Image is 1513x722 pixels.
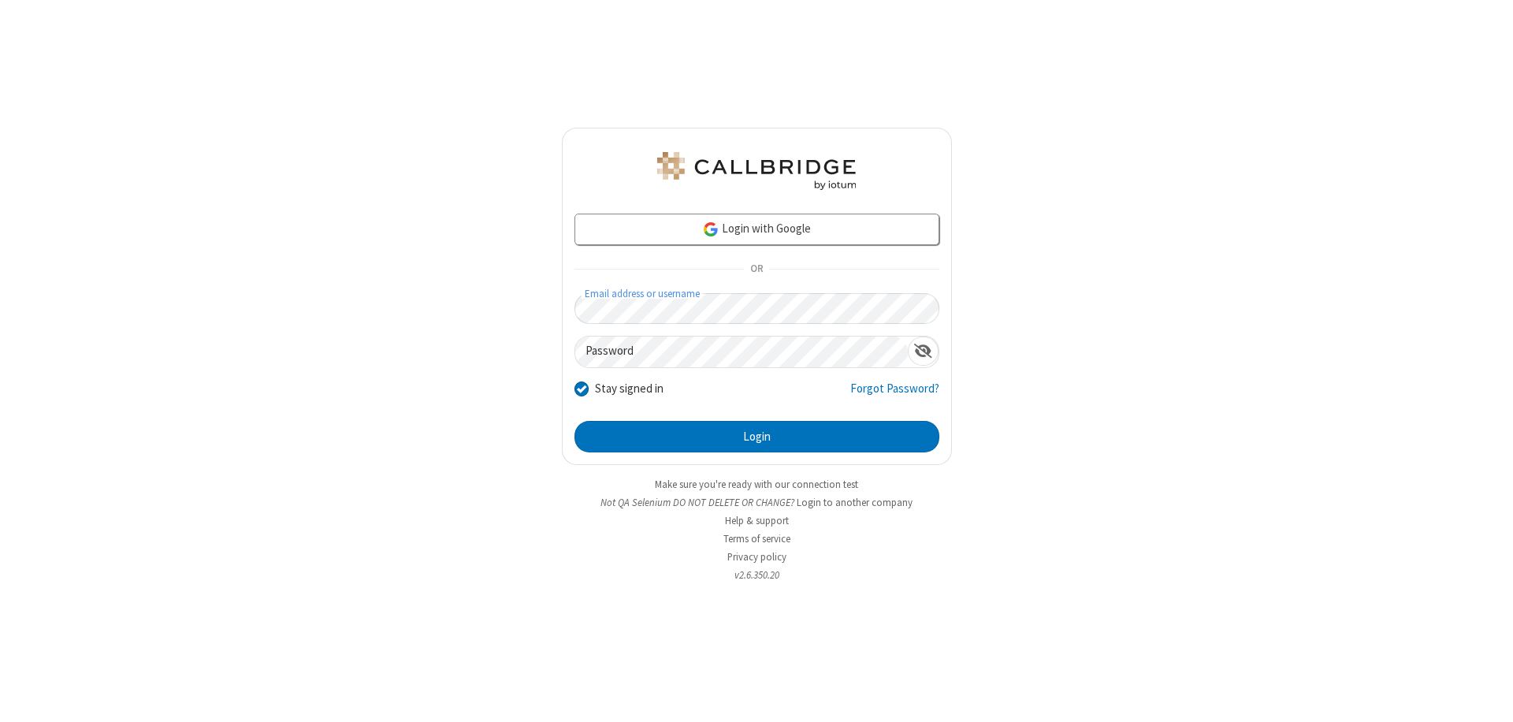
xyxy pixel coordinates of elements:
a: Privacy policy [727,550,786,564]
a: Terms of service [723,532,790,545]
label: Stay signed in [595,380,664,398]
div: Show password [908,337,939,366]
li: v2.6.350.20 [562,568,952,582]
input: Password [575,337,908,367]
iframe: Chat [1474,681,1501,711]
img: google-icon.png [702,221,719,238]
a: Make sure you're ready with our connection test [655,478,858,491]
a: Help & support [725,514,789,527]
button: Login to another company [797,495,913,510]
span: OR [744,259,769,281]
input: Email address or username [574,293,939,324]
img: QA Selenium DO NOT DELETE OR CHANGE [654,152,859,190]
li: Not QA Selenium DO NOT DELETE OR CHANGE? [562,495,952,510]
button: Login [574,421,939,452]
a: Forgot Password? [850,380,939,410]
a: Login with Google [574,214,939,245]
